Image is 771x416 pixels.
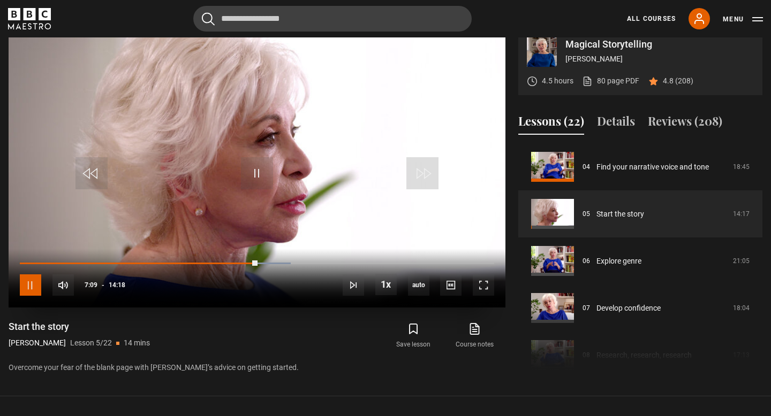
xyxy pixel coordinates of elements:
button: Lessons (22) [518,112,584,135]
button: Submit the search query [202,12,215,26]
div: Current quality: 720p [408,274,429,296]
h1: Start the story [9,320,150,333]
span: - [102,281,104,289]
input: Search [193,6,472,32]
span: auto [408,274,429,296]
button: Fullscreen [473,274,494,296]
button: Details [597,112,635,135]
span: 14:18 [109,275,125,295]
button: Next Lesson [343,274,364,296]
p: [PERSON_NAME] [9,337,66,349]
p: 4.5 hours [542,75,573,87]
a: Develop confidence [596,303,661,314]
button: Save lesson [383,320,444,351]
a: Find your narrative voice and tone [596,161,709,173]
a: 80 page PDF [582,75,639,87]
p: Magical Storytelling [565,40,754,49]
div: Progress Bar [20,263,494,265]
button: Toggle navigation [723,14,763,25]
p: 14 mins [124,337,150,349]
a: Start the story [596,209,644,220]
button: Reviews (208) [648,112,722,135]
a: Course notes [444,320,505,351]
p: Lesson 5/22 [70,337,112,349]
svg: BBC Maestro [8,8,51,29]
p: Overcome your fear of the blank page with [PERSON_NAME]’s advice on getting started. [9,362,505,373]
button: Pause [20,274,41,296]
a: Explore genre [596,256,641,267]
p: 4.8 (208) [663,75,693,87]
button: Playback Rate [375,274,397,295]
p: [PERSON_NAME] [565,53,754,65]
span: 7:09 [85,275,97,295]
button: Mute [52,274,74,296]
button: Captions [440,274,462,296]
video-js: Video Player [9,28,505,307]
a: All Courses [627,14,676,24]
